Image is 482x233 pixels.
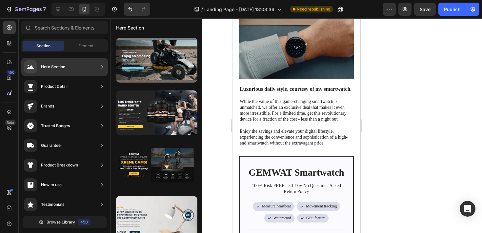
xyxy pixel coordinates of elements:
div: Publish [444,6,460,13]
button: Save [414,3,436,16]
div: Brands [41,103,54,109]
p: Luxurious daily style, courtesy of my smartwatch. [7,68,121,74]
button: Browse Library450 [23,216,107,228]
p: Measure heartbeat [30,185,58,191]
div: 450 [78,219,90,225]
span: Landing Page - [DATE] 13:03:39 [204,6,274,13]
p: While the value of this game-changing smartwatch is unmatched, we offer an exclusive deal that ma... [7,80,121,104]
p: 100% Risk FREE - 30-Day No Questions Asked Return Policy [14,165,114,176]
div: Trusted Badges [41,123,70,129]
button: 7 [3,3,49,16]
span: Section [36,43,50,49]
span: / [201,6,203,13]
h2: GEMWAT Smartwatch [13,147,115,161]
div: Beta [5,120,16,125]
button: Publish [438,3,466,16]
div: Guarantee [41,142,61,149]
div: 450 [6,70,16,75]
div: Open Intercom Messenger [460,201,475,217]
iframe: Design area [232,18,360,233]
div: Product Breakdown [41,162,78,168]
span: Browse Library [47,219,75,225]
div: How to use [41,182,62,188]
div: Hero Section [41,64,65,70]
p: Movement tracking [73,185,104,191]
span: Element [78,43,93,49]
p: Enjoy the savings and elevate your digital lifestyle, experiencing the convenience and sophistica... [7,110,121,128]
div: Testimonials [41,201,64,208]
span: Save [420,7,431,12]
p: 7 [43,5,46,13]
input: Search Sections & Elements [21,21,108,34]
div: Product Detail [41,83,68,90]
p: Waterproof [41,197,59,203]
span: Need republishing [297,6,330,12]
p: GPS feature [74,197,93,203]
div: Undo/Redo [124,3,150,16]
